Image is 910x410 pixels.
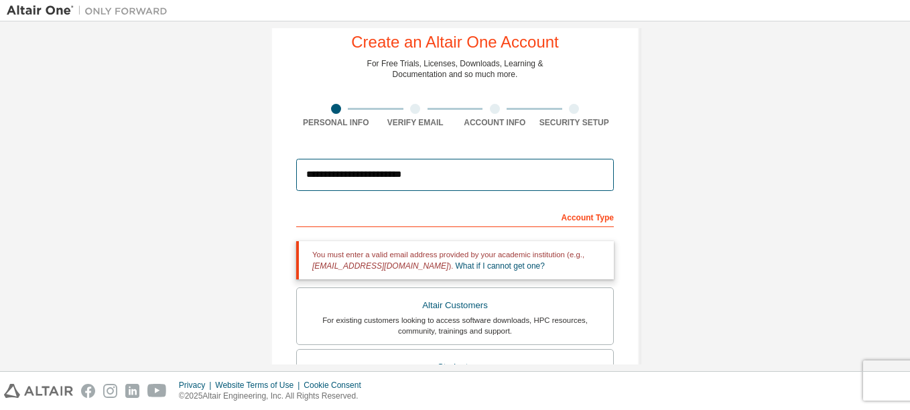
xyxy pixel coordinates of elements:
[296,117,376,128] div: Personal Info
[147,384,167,398] img: youtube.svg
[125,384,139,398] img: linkedin.svg
[81,384,95,398] img: facebook.svg
[456,261,545,271] a: What if I cannot get one?
[296,241,614,279] div: You must enter a valid email address provided by your academic institution (e.g., ).
[455,117,535,128] div: Account Info
[296,206,614,227] div: Account Type
[312,261,448,271] span: [EMAIL_ADDRESS][DOMAIN_NAME]
[7,4,174,17] img: Altair One
[179,391,369,402] p: © 2025 Altair Engineering, Inc. All Rights Reserved.
[103,384,117,398] img: instagram.svg
[367,58,543,80] div: For Free Trials, Licenses, Downloads, Learning & Documentation and so much more.
[304,380,369,391] div: Cookie Consent
[376,117,456,128] div: Verify Email
[305,296,605,315] div: Altair Customers
[305,315,605,336] div: For existing customers looking to access software downloads, HPC resources, community, trainings ...
[305,358,605,377] div: Students
[4,384,73,398] img: altair_logo.svg
[215,380,304,391] div: Website Terms of Use
[535,117,614,128] div: Security Setup
[179,380,215,391] div: Privacy
[351,34,559,50] div: Create an Altair One Account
